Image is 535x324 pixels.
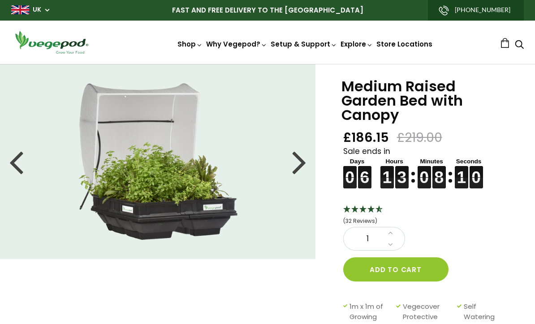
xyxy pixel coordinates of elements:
[397,129,442,146] span: £219.00
[353,233,383,245] span: 1
[343,146,513,189] div: Sale ends in
[78,83,237,240] img: Medium Raised Garden Bed with Canopy
[11,30,92,55] img: Vegepod
[343,217,377,225] span: 4.66 Stars - 32 Reviews
[341,39,373,49] a: Explore
[385,227,396,239] a: Increase quantity by 1
[341,79,513,122] h1: Medium Raised Garden Bed with Canopy
[470,166,483,177] figure: 0
[395,177,409,188] figure: 3
[177,39,203,49] a: Shop
[432,177,446,188] figure: 8
[343,257,449,281] button: Add to cart
[343,204,513,227] div: 4.66 Stars - 32 Reviews
[380,177,394,188] figure: 1
[376,39,432,49] a: Store Locations
[206,39,267,49] a: Why Vegepod?
[343,129,389,146] span: £186.15
[271,39,337,49] a: Setup & Support
[455,177,468,188] figure: 1
[418,166,431,177] figure: 0
[358,177,371,188] figure: 6
[385,239,396,251] a: Decrease quantity by 1
[515,41,524,50] a: Search
[11,5,29,14] img: gb_large.png
[343,166,357,177] figure: 0
[33,5,41,14] a: UK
